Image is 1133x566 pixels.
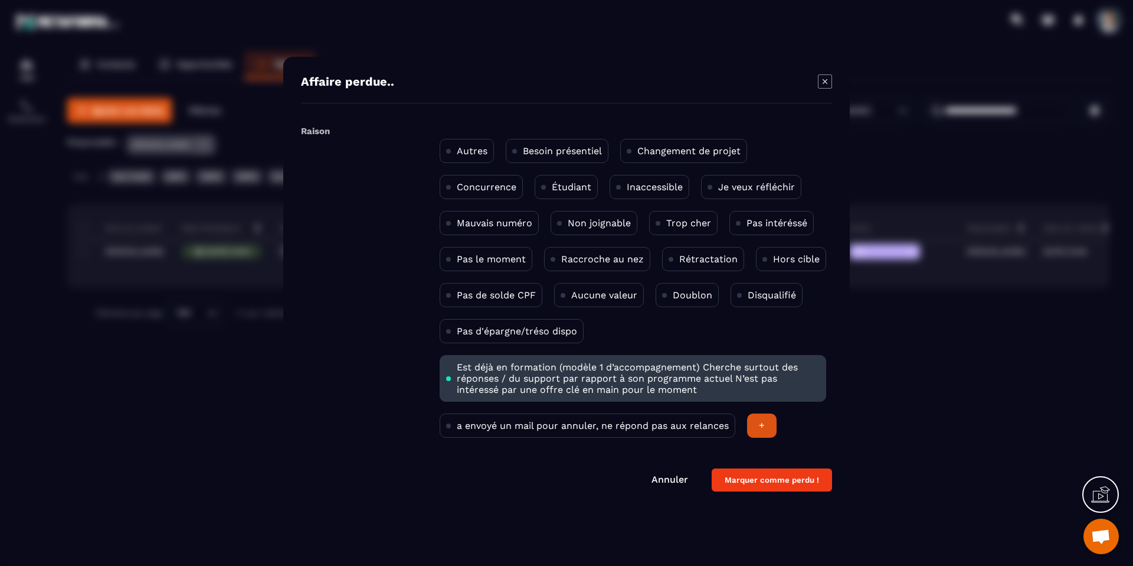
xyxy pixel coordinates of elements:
[561,253,644,265] p: Raccroche au nez
[457,253,526,265] p: Pas le moment
[748,289,796,301] p: Disqualifié
[666,217,711,229] p: Trop cher
[457,420,729,431] p: a envoyé un mail pour annuler, ne répond pas aux relances
[457,181,516,193] p: Concurrence
[1083,519,1119,554] div: Ouvrir le chat
[718,181,795,193] p: Je veux réfléchir
[747,414,777,438] div: +
[301,126,330,136] label: Raison
[301,74,394,91] h4: Affaire perdue..
[568,217,631,229] p: Non joignable
[552,181,591,193] p: Étudiant
[651,474,688,485] a: Annuler
[637,145,741,157] p: Changement de projet
[571,289,637,301] p: Aucune valeur
[673,289,712,301] p: Doublon
[523,145,602,157] p: Besoin présentiel
[457,289,536,301] p: Pas de solde CPF
[457,326,577,337] p: Pas d'épargne/tréso dispo
[746,217,807,229] p: Pas intéréssé
[679,253,738,265] p: Rétractation
[457,145,487,157] p: Autres
[712,469,832,492] button: Marquer comme perdu !
[627,181,683,193] p: Inaccessible
[457,362,820,395] p: Est déjà en formation (modèle 1 d’accompagnement) Cherche surtout des réponses / du support par r...
[457,217,532,229] p: Mauvais numéro
[773,253,820,265] p: Hors cible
